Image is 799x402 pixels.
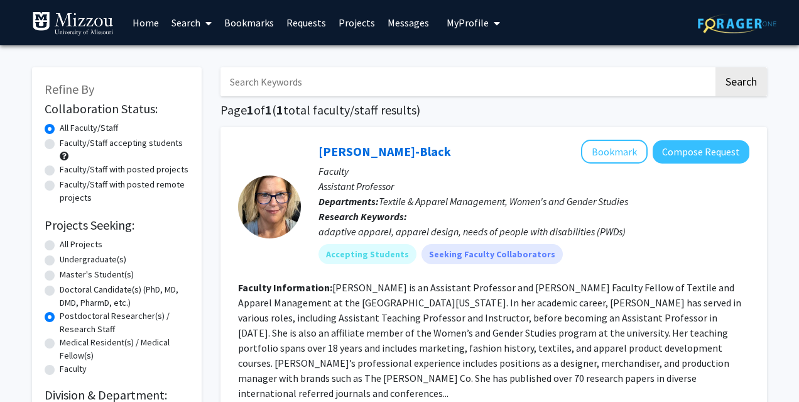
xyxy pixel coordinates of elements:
[421,244,563,264] mat-chip: Seeking Faculty Collaborators
[126,1,165,45] a: Home
[220,103,767,118] h1: Page of ( total faculty/staff results)
[318,164,749,179] p: Faculty
[220,67,714,96] input: Search Keywords
[247,102,254,118] span: 1
[60,268,134,281] label: Master's Student(s)
[60,310,189,336] label: Postdoctoral Researcher(s) / Research Staff
[698,14,776,33] img: ForagerOne Logo
[60,336,189,362] label: Medical Resident(s) / Medical Fellow(s)
[318,179,749,194] p: Assistant Professor
[165,1,218,45] a: Search
[318,224,749,239] div: adaptive apparel, apparel design, needs of people with disabilities (PWDs)
[318,244,416,264] mat-chip: Accepting Students
[318,195,379,208] b: Departments:
[60,121,118,135] label: All Faculty/Staff
[9,345,53,393] iframe: Chat
[60,362,87,376] label: Faculty
[332,1,381,45] a: Projects
[238,281,741,399] fg-read-more: [PERSON_NAME] is an Assistant Professor and [PERSON_NAME] Faculty Fellow of Textile and Apparel M...
[45,81,94,97] span: Refine By
[381,1,435,45] a: Messages
[60,137,183,150] label: Faculty/Staff accepting students
[715,67,767,96] button: Search
[447,16,489,29] span: My Profile
[60,283,189,310] label: Doctoral Candidate(s) (PhD, MD, DMD, PharmD, etc.)
[218,1,280,45] a: Bookmarks
[45,218,189,233] h2: Projects Seeking:
[265,102,272,118] span: 1
[60,163,188,176] label: Faculty/Staff with posted projects
[653,140,749,164] button: Compose Request to Kerri McBee-Black
[276,102,283,118] span: 1
[60,238,102,251] label: All Projects
[60,253,126,266] label: Undergraduate(s)
[32,11,114,36] img: University of Missouri Logo
[581,140,648,164] button: Add Kerri McBee-Black to Bookmarks
[238,281,332,294] b: Faculty Information:
[280,1,332,45] a: Requests
[318,210,407,223] b: Research Keywords:
[45,101,189,116] h2: Collaboration Status:
[379,195,628,208] span: Textile & Apparel Management, Women's and Gender Studies
[318,143,451,159] a: [PERSON_NAME]-Black
[60,178,189,204] label: Faculty/Staff with posted remote projects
